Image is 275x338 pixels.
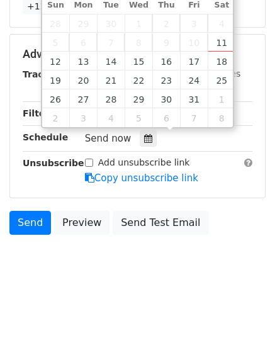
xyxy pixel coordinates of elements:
[113,211,208,235] a: Send Test Email
[180,89,208,108] span: October 31, 2025
[125,89,152,108] span: October 29, 2025
[180,70,208,89] span: October 24, 2025
[23,108,55,118] strong: Filters
[97,1,125,9] span: Tue
[69,70,97,89] span: October 20, 2025
[152,14,180,33] span: October 2, 2025
[208,14,235,33] span: October 4, 2025
[97,52,125,70] span: October 14, 2025
[23,47,252,61] h5: Advanced
[180,52,208,70] span: October 17, 2025
[42,108,70,127] span: November 2, 2025
[23,69,65,79] strong: Tracking
[42,89,70,108] span: October 26, 2025
[98,156,190,169] label: Add unsubscribe link
[180,14,208,33] span: October 3, 2025
[97,70,125,89] span: October 21, 2025
[69,89,97,108] span: October 27, 2025
[69,52,97,70] span: October 13, 2025
[97,89,125,108] span: October 28, 2025
[23,158,84,168] strong: Unsubscribe
[85,133,132,144] span: Send now
[152,70,180,89] span: October 23, 2025
[69,33,97,52] span: October 6, 2025
[208,33,235,52] span: October 11, 2025
[212,278,275,338] iframe: Chat Widget
[125,33,152,52] span: October 8, 2025
[180,108,208,127] span: November 7, 2025
[152,89,180,108] span: October 30, 2025
[208,52,235,70] span: October 18, 2025
[125,70,152,89] span: October 22, 2025
[97,108,125,127] span: November 4, 2025
[152,1,180,9] span: Thu
[54,211,109,235] a: Preview
[97,33,125,52] span: October 7, 2025
[208,108,235,127] span: November 8, 2025
[208,89,235,108] span: November 1, 2025
[125,1,152,9] span: Wed
[125,14,152,33] span: October 1, 2025
[152,33,180,52] span: October 9, 2025
[42,70,70,89] span: October 19, 2025
[208,70,235,89] span: October 25, 2025
[23,132,68,142] strong: Schedule
[69,1,97,9] span: Mon
[97,14,125,33] span: September 30, 2025
[9,211,51,235] a: Send
[42,14,70,33] span: September 28, 2025
[42,52,70,70] span: October 12, 2025
[152,52,180,70] span: October 16, 2025
[69,14,97,33] span: September 29, 2025
[125,108,152,127] span: November 5, 2025
[42,33,70,52] span: October 5, 2025
[69,108,97,127] span: November 3, 2025
[152,108,180,127] span: November 6, 2025
[42,1,70,9] span: Sun
[180,33,208,52] span: October 10, 2025
[180,1,208,9] span: Fri
[208,1,235,9] span: Sat
[125,52,152,70] span: October 15, 2025
[85,172,198,184] a: Copy unsubscribe link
